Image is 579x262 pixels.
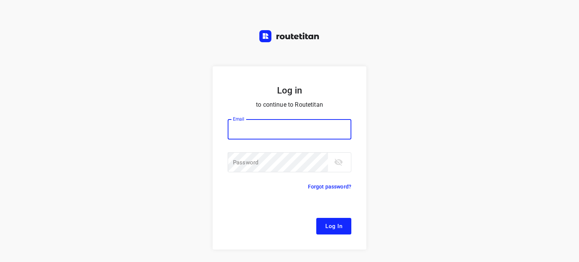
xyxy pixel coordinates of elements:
[228,84,351,97] h5: Log in
[228,100,351,110] p: to continue to Routetitan
[316,218,351,234] button: Log In
[308,182,351,191] p: Forgot password?
[259,30,320,42] img: Routetitan
[325,221,342,231] span: Log In
[331,155,346,170] button: toggle password visibility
